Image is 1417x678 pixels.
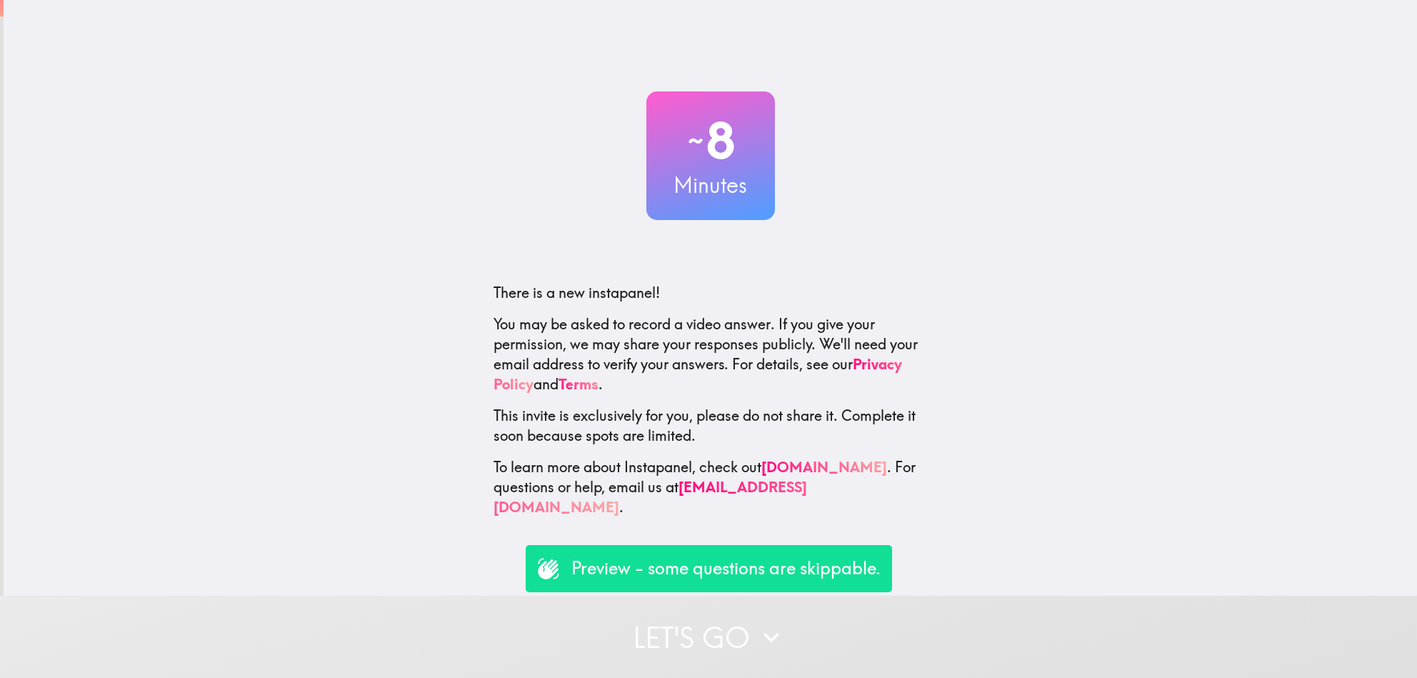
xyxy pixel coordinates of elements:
a: [EMAIL_ADDRESS][DOMAIN_NAME] [494,478,807,516]
h2: 8 [646,111,775,170]
p: To learn more about Instapanel, check out . For questions or help, email us at . [494,457,928,517]
a: [DOMAIN_NAME] [761,458,887,476]
h3: Minutes [646,170,775,200]
p: This invite is exclusively for you, please do not share it. Complete it soon because spots are li... [494,406,928,446]
a: Privacy Policy [494,355,902,393]
span: ~ [686,119,706,162]
p: Preview - some questions are skippable. [571,557,881,581]
p: You may be asked to record a video answer. If you give your permission, we may share your respons... [494,314,928,394]
a: Terms [559,375,599,393]
span: There is a new instapanel! [494,284,660,301]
